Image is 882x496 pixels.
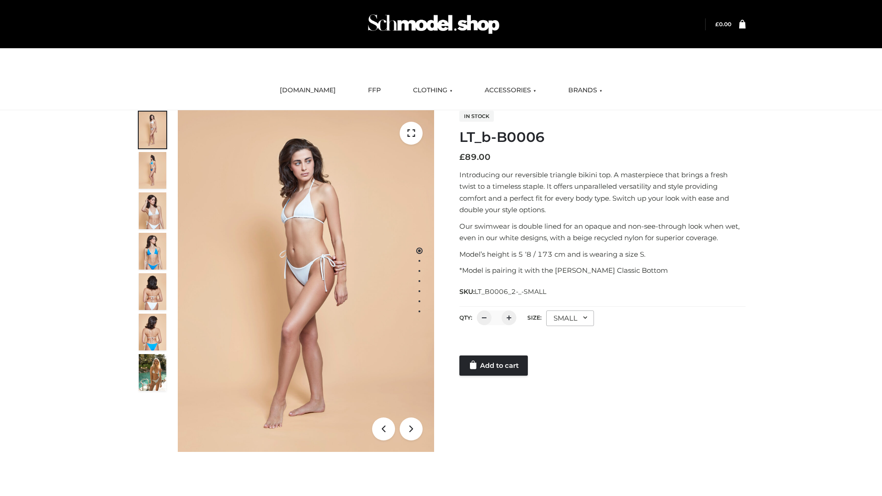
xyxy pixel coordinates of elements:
[139,273,166,310] img: ArielClassicBikiniTop_CloudNine_AzureSky_OW114ECO_7-scaled.jpg
[459,265,746,276] p: *Model is pairing it with the [PERSON_NAME] Classic Bottom
[459,152,465,162] span: £
[478,80,543,101] a: ACCESSORIES
[459,355,528,376] a: Add to cart
[139,112,166,148] img: ArielClassicBikiniTop_CloudNine_AzureSky_OW114ECO_1-scaled.jpg
[459,248,746,260] p: Model’s height is 5 ‘8 / 173 cm and is wearing a size S.
[361,80,388,101] a: FFP
[459,314,472,321] label: QTY:
[406,80,459,101] a: CLOTHING
[139,152,166,189] img: ArielClassicBikiniTop_CloudNine_AzureSky_OW114ECO_2-scaled.jpg
[715,21,731,28] bdi: 0.00
[715,21,719,28] span: £
[546,310,594,326] div: SMALL
[527,314,542,321] label: Size:
[139,233,166,270] img: ArielClassicBikiniTop_CloudNine_AzureSky_OW114ECO_4-scaled.jpg
[715,21,731,28] a: £0.00
[459,111,494,122] span: In stock
[459,169,746,216] p: Introducing our reversible triangle bikini top. A masterpiece that brings a fresh twist to a time...
[139,314,166,350] img: ArielClassicBikiniTop_CloudNine_AzureSky_OW114ECO_8-scaled.jpg
[459,129,746,146] h1: LT_b-B0006
[365,6,503,42] img: Schmodel Admin 964
[475,287,546,296] span: LT_B0006_2-_-SMALL
[459,220,746,244] p: Our swimwear is double lined for an opaque and non-see-through look when wet, even in our white d...
[139,192,166,229] img: ArielClassicBikiniTop_CloudNine_AzureSky_OW114ECO_3-scaled.jpg
[459,286,547,297] span: SKU:
[139,354,166,391] img: Arieltop_CloudNine_AzureSky2.jpg
[561,80,609,101] a: BRANDS
[178,110,434,452] img: ArielClassicBikiniTop_CloudNine_AzureSky_OW114ECO_1
[459,152,491,162] bdi: 89.00
[273,80,343,101] a: [DOMAIN_NAME]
